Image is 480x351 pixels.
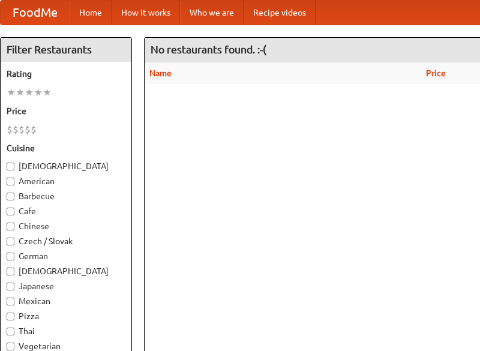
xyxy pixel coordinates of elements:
h4: Filter Restaurants [1,38,131,62]
a: How it works [112,1,180,25]
h5: Price [7,105,125,117]
a: Price [426,68,446,78]
input: Mexican [7,298,14,305]
li: ★ [16,86,25,99]
label: [DEMOGRAPHIC_DATA] [7,160,125,172]
input: German [7,253,14,260]
input: Pizza [7,313,14,320]
li: ★ [43,86,52,99]
input: Vegetarian [7,343,14,350]
li: ★ [34,86,43,99]
label: Mexican [7,295,125,307]
label: Cafe [7,205,125,217]
label: Japanese [7,280,125,292]
a: FoodMe [1,1,70,25]
label: Pizza [7,310,125,322]
input: Japanese [7,283,14,290]
input: [DEMOGRAPHIC_DATA] [7,268,14,275]
li: ★ [25,86,34,99]
li: $ [31,123,37,136]
input: Thai [7,328,14,335]
label: Thai [7,325,125,337]
label: American [7,175,125,187]
li: $ [19,123,25,136]
li: $ [7,123,13,136]
h5: Rating [7,68,125,80]
label: [DEMOGRAPHIC_DATA] [7,265,125,277]
label: Barbecue [7,190,125,202]
input: [DEMOGRAPHIC_DATA] [7,163,14,170]
a: Who we are [180,1,244,25]
li: ★ [7,86,16,99]
li: $ [13,123,19,136]
input: Cafe [7,208,14,215]
li: $ [25,123,31,136]
label: German [7,250,125,262]
a: Recipe videos [244,1,316,25]
input: Chinese [7,223,14,230]
h5: Cuisine [7,142,125,154]
input: Czech / Slovak [7,238,14,245]
ng-pluralize: No restaurants found. :-( [151,44,266,55]
a: Home [70,1,112,25]
a: Name [149,68,172,78]
label: Czech / Slovak [7,235,125,247]
label: Chinese [7,220,125,232]
input: Barbecue [7,193,14,200]
input: American [7,178,14,185]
